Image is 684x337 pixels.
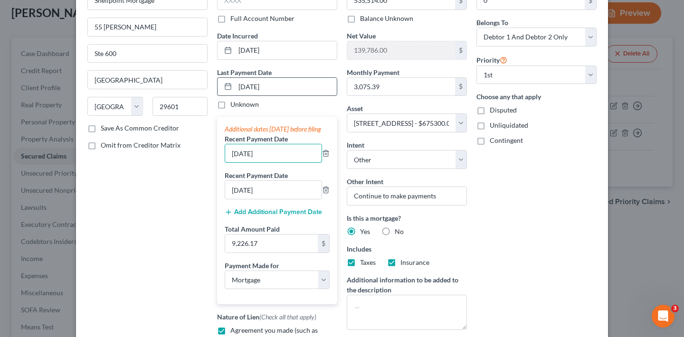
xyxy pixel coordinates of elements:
[395,227,404,235] span: No
[235,41,337,59] input: MM/DD/YYYY
[225,124,330,134] div: Additional dates [DATE] before filing
[101,123,179,133] label: Save As Common Creditor
[225,181,322,199] input: --
[652,305,674,328] iframe: Intercom live chat
[225,134,288,144] label: Recent Payment Date
[347,67,399,77] label: Monthly Payment
[217,31,258,41] label: Date Incurred
[360,14,413,23] label: Balance Unknown
[230,14,294,23] label: Full Account Number
[225,170,288,180] label: Recent Payment Date
[88,18,207,36] input: Enter address...
[347,213,467,223] label: Is this a mortgage?
[225,261,279,271] label: Payment Made for
[225,208,322,216] button: Add Additional Payment Date
[217,312,316,322] label: Nature of Lien
[400,258,429,266] span: Insurance
[360,227,370,235] span: Yes
[671,305,679,312] span: 3
[347,41,455,59] input: 0.00
[347,187,467,206] input: Specify...
[347,140,364,150] label: Intent
[455,41,466,59] div: $
[490,106,517,114] span: Disputed
[88,71,207,89] input: Enter city...
[259,313,316,321] span: (Check all that apply)
[347,31,376,41] label: Net Value
[225,224,280,234] label: Total Amount Paid
[347,104,363,112] span: Asset
[230,100,259,109] label: Unknown
[360,258,376,266] span: Taxes
[225,144,322,162] input: --
[347,275,467,295] label: Additional information to be added to the description
[490,121,528,129] span: Unliquidated
[347,177,383,187] label: Other Intent
[101,141,180,149] span: Omit from Creditor Matrix
[490,136,523,144] span: Contingent
[476,92,597,102] label: Choose any that apply
[476,54,507,66] label: Priority
[455,78,466,96] div: $
[235,78,337,96] input: MM/DD/YYYY
[88,45,207,63] input: Apt, Suite, etc...
[347,78,455,96] input: 0.00
[217,67,272,77] label: Last Payment Date
[318,234,329,253] div: $
[476,19,508,27] span: Belongs To
[225,234,318,253] input: 0.00
[347,244,467,254] label: Includes
[152,97,208,116] input: Enter zip...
